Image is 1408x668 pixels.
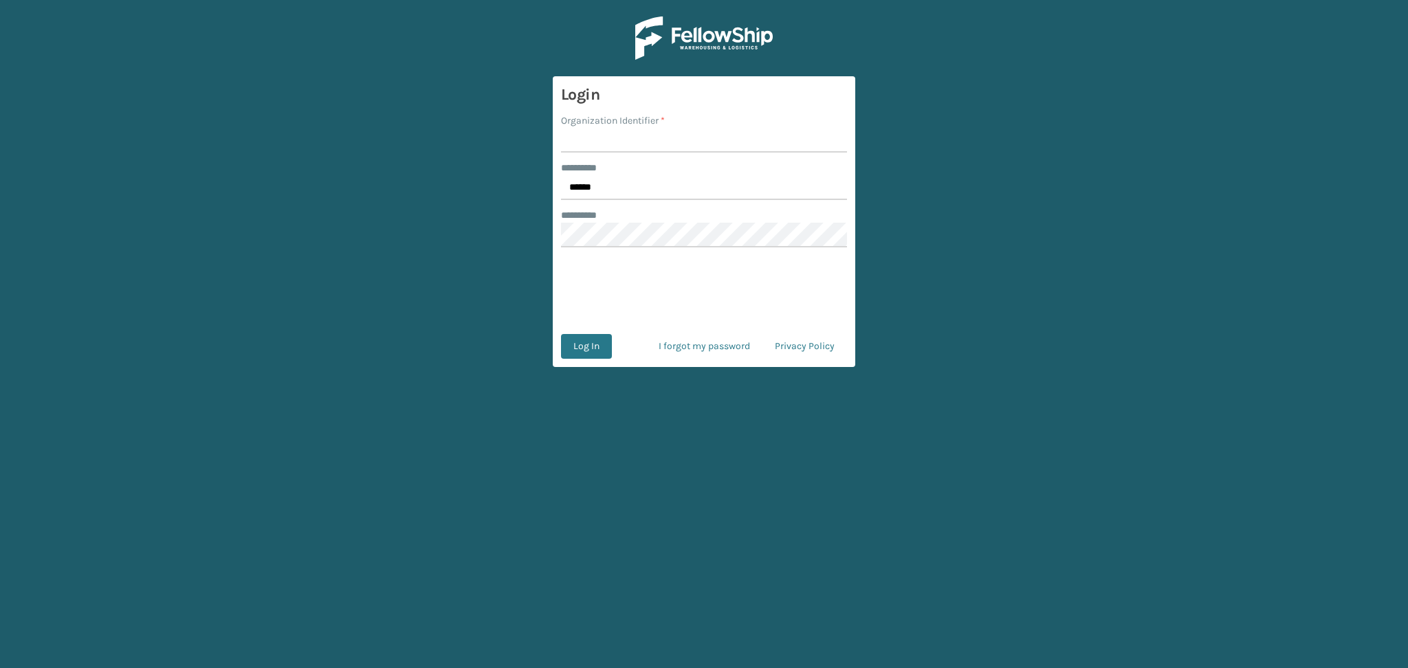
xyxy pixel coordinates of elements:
[635,16,773,60] img: Logo
[561,85,847,105] h3: Login
[561,334,612,359] button: Log In
[762,334,847,359] a: Privacy Policy
[646,334,762,359] a: I forgot my password
[561,113,665,128] label: Organization Identifier
[599,264,808,318] iframe: reCAPTCHA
